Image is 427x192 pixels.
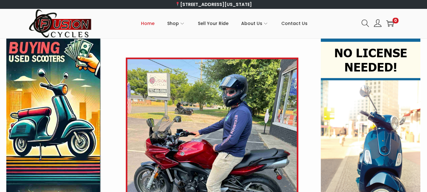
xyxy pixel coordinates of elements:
[141,15,155,31] span: Home
[281,9,308,38] a: Contact Us
[167,15,179,31] span: Shop
[175,1,252,8] a: [STREET_ADDRESS][US_STATE]
[241,9,269,38] a: About Us
[386,20,394,27] a: 0
[29,9,92,38] img: Woostify retina logo
[198,9,229,38] a: Sell Your Ride
[141,9,155,38] a: Home
[92,9,357,38] nav: Primary navigation
[198,15,229,31] span: Sell Your Ride
[167,9,185,38] a: Shop
[175,2,180,6] img: 📍
[241,15,262,31] span: About Us
[281,15,308,31] span: Contact Us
